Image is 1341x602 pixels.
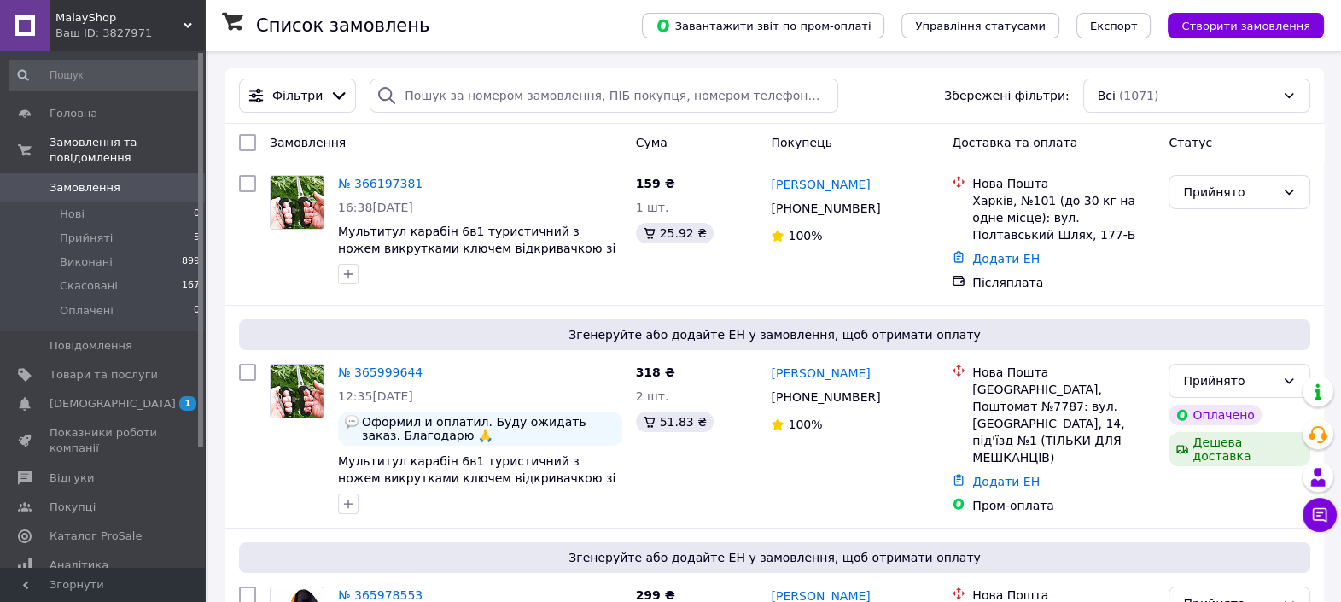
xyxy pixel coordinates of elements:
span: 299 ₴ [636,588,675,602]
a: Мультитул карабін 6в1 туристичний з ножем викрутками ключем відкривачкою зі сталі й алюмінію [338,225,615,272]
span: 5 [194,231,200,246]
span: Доставка та оплата [952,136,1077,149]
input: Пошук [9,60,201,91]
span: Оформил и оплатил. Буду ожидать заказ. Благодарю 🙏 [362,415,615,442]
a: Створити замовлення [1151,18,1324,32]
div: Харків, №101 (до 30 кг на одне місце): вул. Полтавський Шлях, 177-Б [972,192,1155,243]
div: [GEOGRAPHIC_DATA], Поштомат №7787: вул. [GEOGRAPHIC_DATA], 14, під'їзд №1 (ТІЛЬКИ ДЛЯ МЕШКАНЦІВ) [972,381,1155,466]
span: 0 [194,303,200,319]
img: Фото товару [271,365,324,418]
span: Товари та послуги [50,367,158,383]
div: Післяплата [972,274,1155,291]
div: 25.92 ₴ [636,223,714,243]
div: [PHONE_NUMBER] [767,196,883,220]
a: № 366197381 [338,177,423,190]
div: Нова Пошта [972,364,1155,381]
span: 2 шт. [636,389,669,403]
a: [PERSON_NAME] [771,176,870,193]
div: Прийнято [1183,183,1275,202]
span: Завантажити звіт по пром-оплаті [656,18,871,33]
span: Управління статусами [915,20,1046,32]
button: Управління статусами [901,13,1059,38]
div: Прийнято [1183,371,1275,390]
a: Додати ЕН [972,252,1040,266]
a: Мультитул карабін 6в1 туристичний з ножем викрутками ключем відкривачкою зі сталі й алюмінію [338,454,615,502]
span: Cума [636,136,668,149]
span: Аналітика [50,558,108,573]
span: Створити замовлення [1181,20,1310,32]
span: Каталог ProSale [50,529,142,544]
span: Виконані [60,254,113,270]
span: MalayShop [55,10,184,26]
button: Чат з покупцем [1303,498,1337,532]
span: Фільтри [272,87,323,104]
div: 51.83 ₴ [636,412,714,432]
span: (1071) [1119,89,1159,102]
span: 12:35[DATE] [338,389,413,403]
div: Дешева доставка [1169,432,1310,466]
span: 159 ₴ [636,177,675,190]
span: Замовлення [50,180,120,196]
span: Головна [50,106,97,121]
a: № 365999644 [338,365,423,379]
span: 100% [788,229,822,243]
span: Всі [1098,87,1116,104]
span: Збережені фільтри: [944,87,1069,104]
span: Оплачені [60,303,114,319]
div: Пром-оплата [972,497,1155,514]
img: :speech_balloon: [345,415,359,429]
span: 318 ₴ [636,365,675,379]
span: Відгуки [50,470,94,486]
span: Прийняті [60,231,113,246]
a: № 365978553 [338,588,423,602]
span: Згенеруйте або додайте ЕН у замовлення, щоб отримати оплату [246,326,1303,343]
img: Фото товару [271,176,324,229]
span: Покупці [50,500,96,515]
input: Пошук за номером замовлення, ПІБ покупця, номером телефону, Email, номером накладної [370,79,838,113]
span: 16:38[DATE] [338,201,413,214]
h1: Список замовлень [256,15,429,36]
div: Ваш ID: 3827971 [55,26,205,41]
span: 899 [182,254,200,270]
span: Скасовані [60,278,118,294]
span: Замовлення [270,136,346,149]
a: Фото товару [270,364,324,418]
span: Статус [1169,136,1212,149]
span: 0 [194,207,200,222]
div: Нова Пошта [972,175,1155,192]
a: [PERSON_NAME] [771,365,870,382]
button: Експорт [1076,13,1152,38]
a: Додати ЕН [972,475,1040,488]
span: Згенеруйте або додайте ЕН у замовлення, щоб отримати оплату [246,549,1303,566]
span: Замовлення та повідомлення [50,135,205,166]
span: Показники роботи компанії [50,425,158,456]
span: Нові [60,207,85,222]
div: Оплачено [1169,405,1261,425]
button: Завантажити звіт по пром-оплаті [642,13,884,38]
span: 1 [179,396,196,411]
span: 1 шт. [636,201,669,214]
span: Експорт [1090,20,1138,32]
button: Створити замовлення [1168,13,1324,38]
div: [PHONE_NUMBER] [767,385,883,409]
span: 167 [182,278,200,294]
span: [DEMOGRAPHIC_DATA] [50,396,176,412]
span: Покупець [771,136,831,149]
span: Повідомлення [50,338,132,354]
span: 100% [788,418,822,431]
a: Фото товару [270,175,324,230]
